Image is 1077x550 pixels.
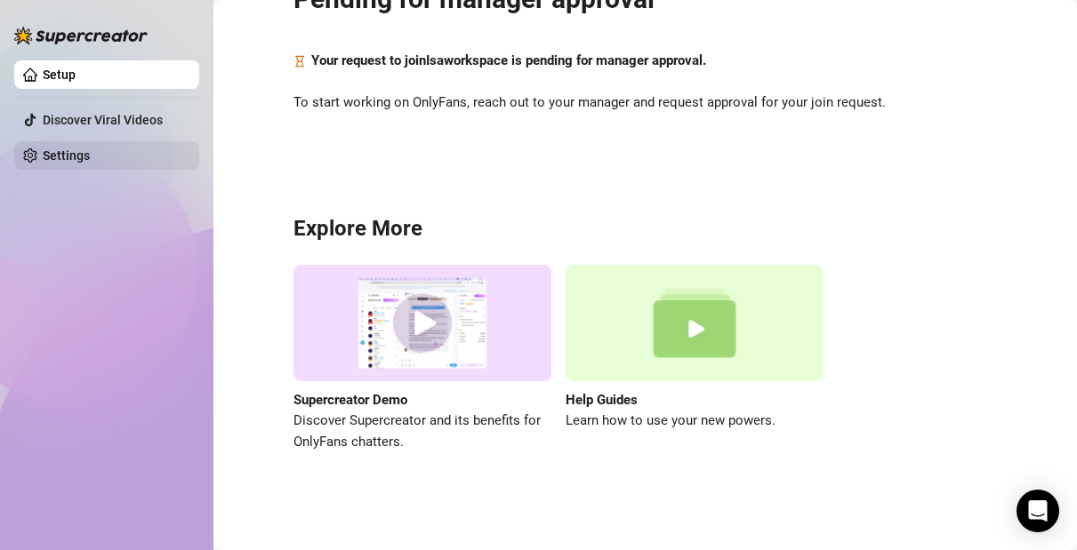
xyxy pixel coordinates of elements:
span: To start working on OnlyFans, reach out to your manager and request approval for your join request. [293,92,997,114]
a: Setup [43,68,76,82]
strong: Your request to join Isa workspace is pending for manager approval. [311,52,706,68]
img: logo-BBDzfeDw.svg [14,27,148,44]
h3: Explore More [293,215,997,243]
span: Learn how to use your new powers. [566,411,824,432]
a: Settings [43,148,90,163]
div: Open Intercom Messenger [1017,490,1059,532]
span: hourglass [293,51,306,72]
span: Discover Supercreator and its benefits for OnlyFans chatters. [293,411,551,452]
strong: Help Guides [566,392,638,408]
strong: Supercreator Demo [293,392,407,408]
img: help guides [566,265,824,381]
img: supercreator demo [293,265,551,381]
a: Discover Viral Videos [43,113,163,127]
a: Supercreator DemoDiscover Supercreator and its benefits for OnlyFans chatters. [293,265,551,452]
a: Help GuidesLearn how to use your new powers. [566,265,824,452]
